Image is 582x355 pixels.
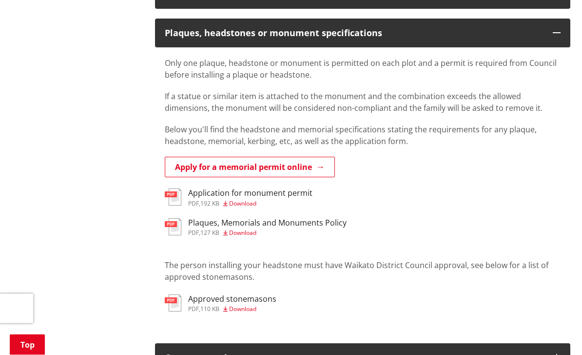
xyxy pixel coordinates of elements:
p: If a statue or similar item is attached to the monument and the combination exceeds the allowed d... [165,91,561,114]
h3: Plaques, Memorials and Monuments Policy [188,219,347,228]
span: Download [229,305,256,313]
div: The person installing your headstone must have Waikato District Council approval, see below for a... [165,248,561,295]
p: Below you'll find the headstone and memorial specifications stating the requirements for any plaq... [165,124,561,147]
iframe: Messenger Launcher [537,314,572,349]
a: Plaques, Memorials and Monuments Policy pdf,127 KB Download [165,219,347,236]
h3: Approved stonemasons [188,295,276,304]
img: document-pdf.svg [165,219,181,236]
span: Download [229,200,256,208]
div: , [188,201,312,207]
span: 110 KB [200,305,219,313]
img: document-pdf.svg [165,295,181,312]
div: Plaques, headstones or monument specifications [165,29,543,39]
div: , [188,230,347,236]
a: Approved stonemasons pdf,110 KB Download [165,295,276,313]
h3: Application for monument permit [188,189,312,198]
span: Download [229,229,256,237]
span: pdf [188,305,199,313]
a: Apply for a memorial permit online [165,157,335,178]
span: 192 KB [200,200,219,208]
button: Plaques, headstones or monument specifications [155,19,570,48]
img: document-pdf.svg [165,189,181,206]
span: pdf [188,200,199,208]
p: Only one plaque, headstone or monument is permitted on each plot and a permit is required from Co... [165,58,561,81]
span: 127 KB [200,229,219,237]
a: Top [10,334,45,355]
div: , [188,307,276,313]
span: pdf [188,229,199,237]
a: Application for monument permit pdf,192 KB Download [165,189,312,207]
